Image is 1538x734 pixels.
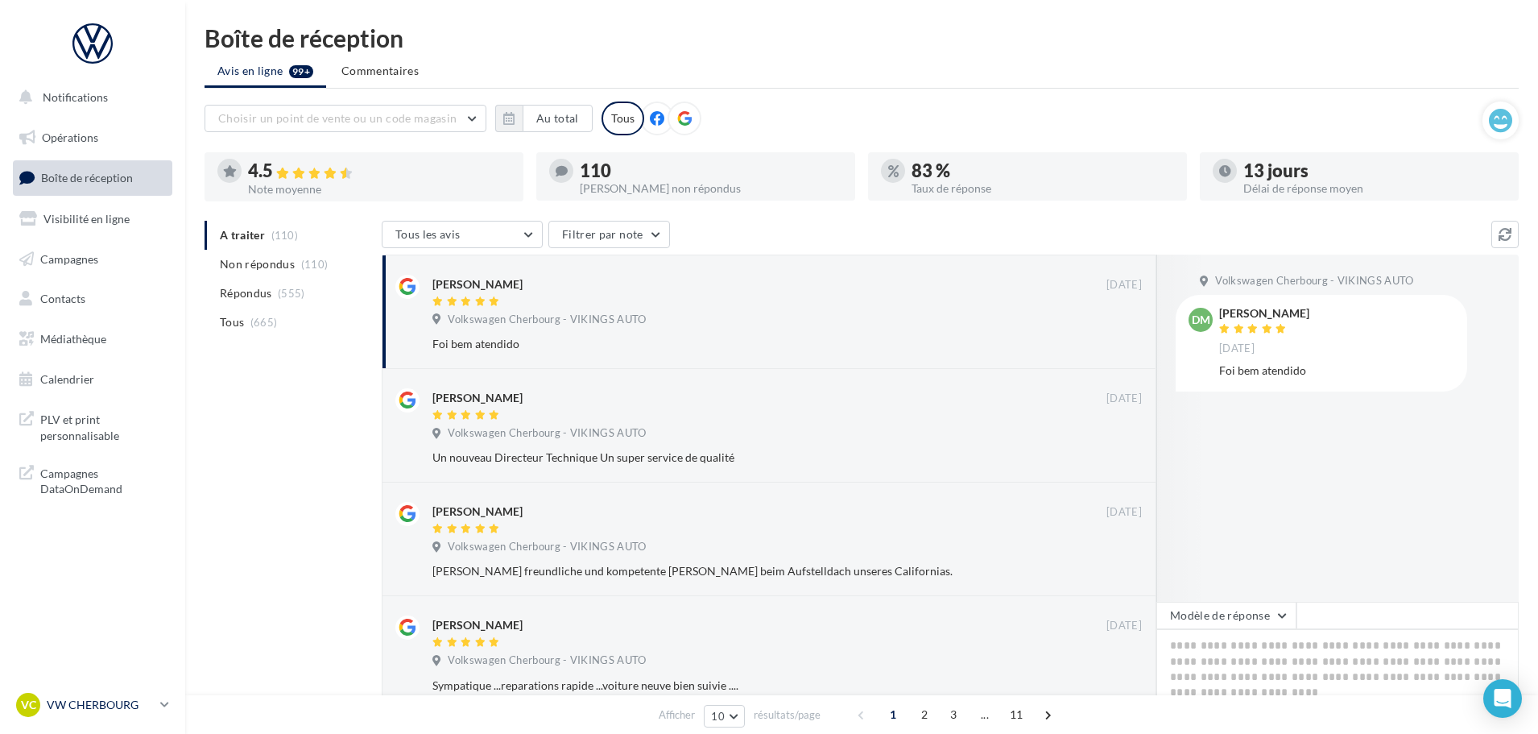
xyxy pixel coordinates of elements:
[1192,312,1210,328] span: DM
[432,390,523,406] div: [PERSON_NAME]
[432,504,523,520] div: [PERSON_NAME]
[448,653,646,668] span: Volkswagen Cherbourg - VIKINGS AUTO
[523,105,593,132] button: Au total
[43,212,130,226] span: Visibilité en ligne
[341,64,419,77] span: Commentaires
[40,332,106,346] span: Médiathèque
[659,707,695,723] span: Afficher
[47,697,154,713] p: VW CHERBOURG
[1219,308,1309,319] div: [PERSON_NAME]
[382,221,543,248] button: Tous les avis
[13,690,172,720] a: VC VW CHERBOURG
[1243,183,1506,194] div: Délai de réponse moyen
[1106,392,1142,406] span: [DATE]
[432,450,1037,466] div: Un nouveau Directeur Technique Un super service de qualité
[10,121,176,155] a: Opérations
[448,540,646,554] span: Volkswagen Cherbourg - VIKINGS AUTO
[205,105,486,132] button: Choisir un point de vente ou un code magasin
[1483,679,1522,718] div: Open Intercom Messenger
[1156,602,1296,629] button: Modèle de réponse
[40,292,85,305] span: Contacts
[1106,505,1142,520] span: [DATE]
[602,102,644,135] div: Tous
[40,408,166,443] span: PLV et print personnalisable
[10,363,176,396] a: Calendrier
[432,563,1037,579] div: [PERSON_NAME] freundliche und kompetente [PERSON_NAME] beim Aufstelldach unseres Californias.
[580,183,842,194] div: [PERSON_NAME] non répondus
[10,243,176,276] a: Campagnes
[41,171,133,185] span: Boîte de réception
[1106,619,1142,633] span: [DATE]
[40,462,166,497] span: Campagnes DataOnDemand
[1243,162,1506,180] div: 13 jours
[248,184,511,195] div: Note moyenne
[432,276,523,292] div: [PERSON_NAME]
[10,322,176,356] a: Médiathèque
[250,316,278,329] span: (665)
[548,221,670,248] button: Filtrer par note
[218,111,457,125] span: Choisir un point de vente ou un code magasin
[972,702,998,728] span: ...
[21,697,36,713] span: VC
[754,707,821,723] span: résultats/page
[1106,278,1142,292] span: [DATE]
[912,702,937,728] span: 2
[495,105,593,132] button: Au total
[40,251,98,265] span: Campagnes
[1215,274,1413,288] span: Volkswagen Cherbourg - VIKINGS AUTO
[40,372,94,386] span: Calendrier
[248,162,511,180] div: 4.5
[10,456,176,504] a: Campagnes DataOnDemand
[220,314,244,330] span: Tous
[432,617,523,633] div: [PERSON_NAME]
[1219,342,1255,356] span: [DATE]
[880,702,906,728] span: 1
[42,131,98,144] span: Opérations
[448,426,646,441] span: Volkswagen Cherbourg - VIKINGS AUTO
[278,287,305,300] span: (555)
[1003,702,1030,728] span: 11
[220,256,295,272] span: Non répondus
[711,710,725,723] span: 10
[580,162,842,180] div: 110
[941,702,966,728] span: 3
[10,202,176,236] a: Visibilité en ligne
[301,258,329,271] span: (110)
[704,705,745,728] button: 10
[205,26,1519,50] div: Boîte de réception
[1219,363,1454,379] div: Foi bem atendido
[10,402,176,450] a: PLV et print personnalisable
[43,90,108,104] span: Notifications
[912,162,1174,180] div: 83 %
[432,678,1037,694] div: Sympatique ...reparations rapide ...voiture neuve bien suivie ....
[10,81,169,114] button: Notifications
[448,313,646,327] span: Volkswagen Cherbourg - VIKINGS AUTO
[10,282,176,316] a: Contacts
[10,160,176,195] a: Boîte de réception
[395,227,461,241] span: Tous les avis
[432,336,1037,352] div: Foi bem atendido
[912,183,1174,194] div: Taux de réponse
[220,285,272,301] span: Répondus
